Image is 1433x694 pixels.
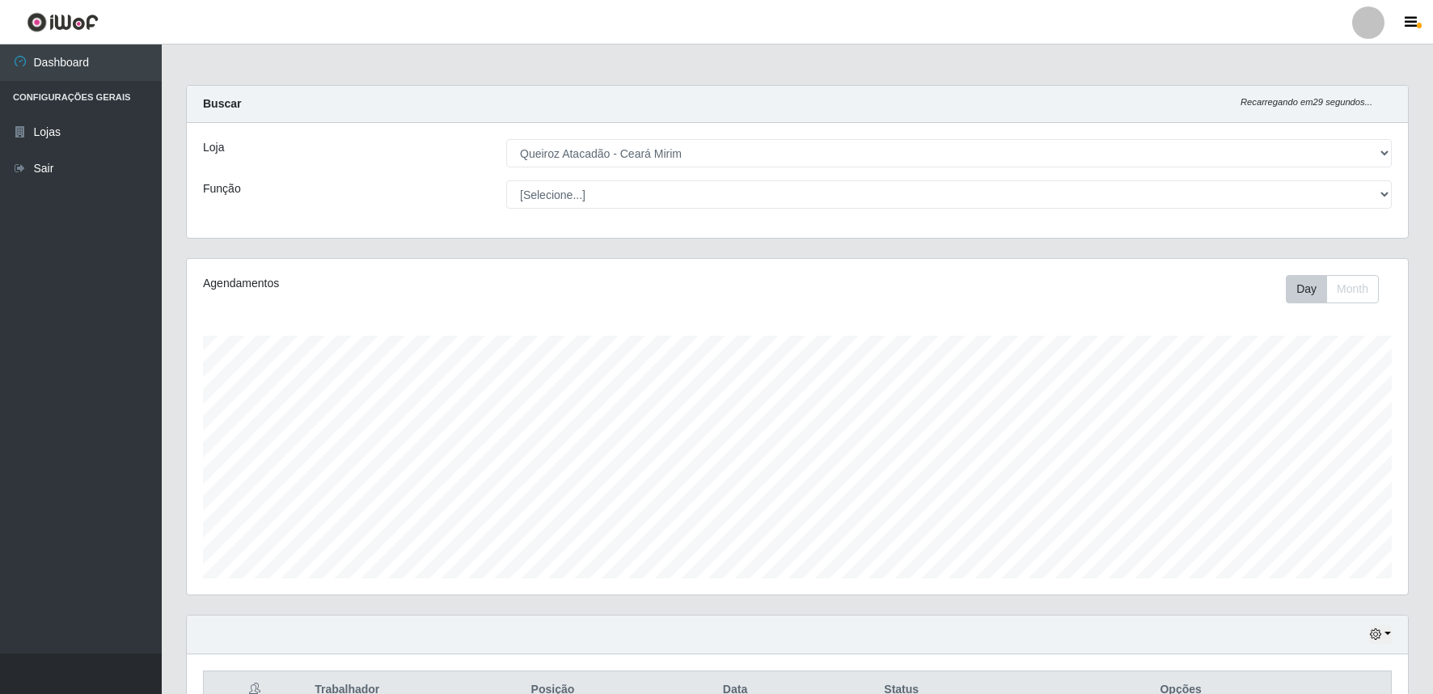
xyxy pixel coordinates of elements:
i: Recarregando em 29 segundos... [1241,97,1372,107]
img: CoreUI Logo [27,12,99,32]
label: Função [203,180,241,197]
label: Loja [203,139,224,156]
button: Month [1326,275,1379,303]
div: First group [1286,275,1379,303]
button: Day [1286,275,1327,303]
strong: Buscar [203,97,241,110]
div: Toolbar with button groups [1286,275,1392,303]
div: Agendamentos [203,275,684,292]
